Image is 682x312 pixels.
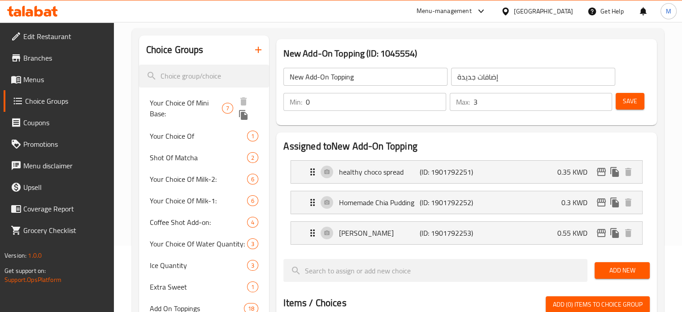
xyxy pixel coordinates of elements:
[553,299,643,310] span: Add (0) items to choice group
[237,108,250,122] button: duplicate
[222,103,233,114] div: Choices
[420,197,473,208] p: (ID: 1901792252)
[339,167,419,177] p: healthy choco spread
[139,168,269,190] div: Your Choice Of Milk-2:6
[608,165,621,179] button: duplicate
[557,167,595,177] p: 0.35 KWD
[222,104,233,113] span: 7
[283,218,650,248] li: Expand
[602,265,643,276] span: Add New
[248,218,258,227] span: 4
[339,197,419,208] p: Homemade Chia Pudding
[623,96,637,107] span: Save
[248,197,258,205] span: 6
[247,174,258,185] div: Choices
[23,117,107,128] span: Coupons
[4,220,114,241] a: Grocery Checklist
[283,46,650,61] h3: New Add-On Topping (ID: 1045554)
[621,196,635,209] button: delete
[237,95,250,108] button: delete
[139,125,269,147] div: Your Choice Of1
[23,160,107,171] span: Menu disclaimer
[283,296,346,310] h2: Items / Choices
[608,226,621,240] button: duplicate
[23,74,107,85] span: Menus
[150,131,248,141] span: Your Choice Of
[420,228,473,238] p: (ID: 1901792253)
[150,174,248,185] span: Your Choice Of Milk-2:
[247,217,258,228] div: Choices
[291,161,642,183] div: Expand
[595,196,608,209] button: edit
[283,140,650,153] h2: Assigned to New Add-On Topping
[420,167,473,177] p: (ID: 1901792251)
[514,6,573,16] div: [GEOGRAPHIC_DATA]
[146,43,204,57] h2: Choice Groups
[248,283,258,291] span: 1
[248,154,258,162] span: 2
[4,176,114,198] a: Upsell
[139,211,269,233] div: Coffee Shot Add-on:4
[139,65,269,88] input: search
[247,281,258,292] div: Choices
[290,97,302,107] p: Min:
[4,198,114,220] a: Coverage Report
[248,132,258,141] span: 1
[247,260,258,271] div: Choices
[139,190,269,211] div: Your Choice Of Milk-1:6
[4,155,114,176] a: Menu disclaimer
[150,281,248,292] span: Extra Sweet
[28,250,42,261] span: 1.0.0
[247,195,258,206] div: Choices
[150,260,248,271] span: Ice Quantity
[283,187,650,218] li: Expand
[608,196,621,209] button: duplicate
[248,175,258,184] span: 6
[417,6,472,17] div: Menu-management
[666,6,671,16] span: M
[23,203,107,214] span: Coverage Report
[4,112,114,133] a: Coupons
[595,165,608,179] button: edit
[248,240,258,248] span: 3
[247,238,258,249] div: Choices
[150,217,248,228] span: Coffee Shot Add-on:
[139,91,269,125] div: Your Choice Of Mini Base:7deleteduplicate
[23,225,107,236] span: Grocery Checklist
[557,228,595,238] p: 0.55 KWD
[23,31,107,42] span: Edit Restaurant
[4,274,61,286] a: Support.OpsPlatform
[23,53,107,63] span: Branches
[283,157,650,187] li: Expand
[595,262,650,279] button: Add New
[616,93,644,110] button: Save
[595,226,608,240] button: edit
[291,222,642,244] div: Expand
[339,228,419,238] p: [PERSON_NAME]
[4,90,114,112] a: Choice Groups
[139,233,269,255] div: Your Choice Of Water Quantity:3
[621,226,635,240] button: delete
[4,250,26,261] span: Version:
[248,261,258,270] span: 3
[4,133,114,155] a: Promotions
[139,255,269,276] div: Ice Quantity3
[4,69,114,90] a: Menus
[456,97,470,107] p: Max:
[139,147,269,168] div: Shot Of Matcha2
[23,139,107,149] span: Promotions
[150,97,222,119] span: Your Choice Of Mini Base:
[150,152,248,163] span: Shot Of Matcha
[291,191,642,214] div: Expand
[4,265,46,277] span: Get support on:
[4,26,114,47] a: Edit Restaurant
[25,96,107,106] span: Choice Groups
[139,276,269,298] div: Extra Sweet1
[150,195,248,206] span: Your Choice Of Milk-1:
[150,238,248,249] span: Your Choice Of Water Quantity:
[283,259,587,282] input: search
[561,197,595,208] p: 0.3 KWD
[23,182,107,193] span: Upsell
[4,47,114,69] a: Branches
[621,165,635,179] button: delete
